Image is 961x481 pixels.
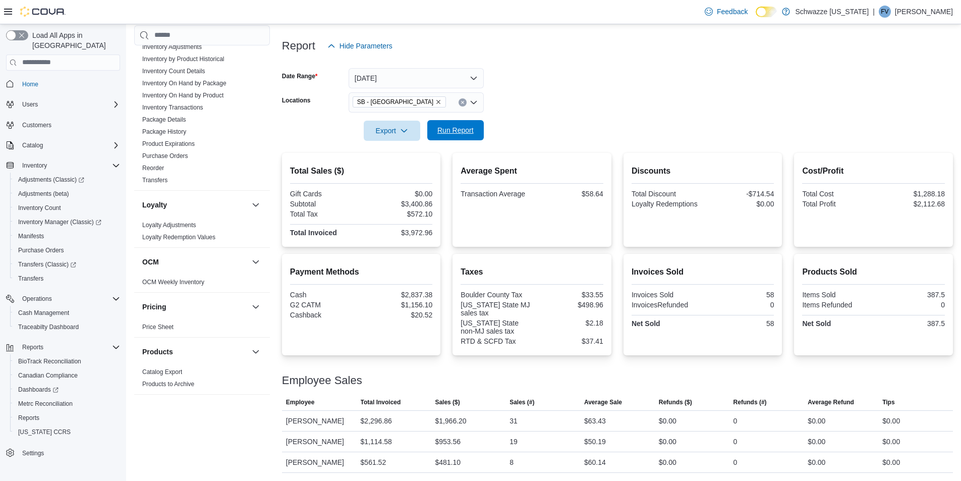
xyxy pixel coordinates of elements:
button: BioTrack Reconciliation [10,354,124,368]
a: Dashboards [14,384,63,396]
span: Price Sheet [142,323,174,331]
span: Products to Archive [142,380,194,388]
span: Catalog [22,141,43,149]
div: [PERSON_NAME] [282,432,357,452]
a: Metrc Reconciliation [14,398,77,410]
span: Catalog Export [142,368,182,376]
div: $60.14 [584,456,606,468]
a: Customers [18,119,55,131]
a: Loyalty Redemption Values [142,234,215,241]
div: 387.5 [876,291,945,299]
span: Inventory On Hand by Product [142,91,223,99]
div: $2,112.68 [876,200,945,208]
span: Operations [18,293,120,305]
span: Purchase Orders [142,152,188,160]
div: 0 [733,436,738,448]
h2: Invoices Sold [632,266,774,278]
span: Reports [18,414,39,422]
div: Subtotal [290,200,359,208]
button: Open list of options [470,98,478,106]
a: Inventory Manager (Classic) [14,216,105,228]
div: $63.43 [584,415,606,427]
span: Adjustments (Classic) [18,176,84,184]
span: Operations [22,295,52,303]
span: Metrc Reconciliation [14,398,120,410]
div: $0.00 [705,200,774,208]
a: OCM Weekly Inventory [142,279,204,286]
button: Operations [2,292,124,306]
div: 0 [733,415,738,427]
div: Total Discount [632,190,701,198]
button: Manifests [10,229,124,243]
h2: Average Spent [461,165,603,177]
a: Manifests [14,230,48,242]
h3: Pricing [142,302,166,312]
div: Items Refunded [802,301,871,309]
div: $2.18 [534,319,603,327]
span: Hide Parameters [340,41,392,51]
span: FV [881,6,888,18]
div: 58 [705,291,774,299]
div: Total Profit [802,200,871,208]
a: Cash Management [14,307,73,319]
a: Products to Archive [142,381,194,388]
div: Loyalty Redemptions [632,200,701,208]
div: Cash [290,291,359,299]
button: Customers [2,118,124,132]
span: Adjustments (beta) [14,188,120,200]
a: Canadian Compliance [14,369,82,382]
button: Canadian Compliance [10,368,124,383]
span: Manifests [14,230,120,242]
div: Boulder County Tax [461,291,530,299]
span: Sales (#) [510,398,534,406]
div: 58 [705,319,774,328]
span: Average Refund [808,398,854,406]
div: Loyalty [134,219,270,247]
div: Total Cost [802,190,871,198]
span: Traceabilty Dashboard [14,321,120,333]
button: Inventory Count [10,201,124,215]
div: $1,966.20 [435,415,466,427]
div: 0 [705,301,774,309]
div: $2,837.38 [363,291,432,299]
div: $1,288.18 [876,190,945,198]
a: Traceabilty Dashboard [14,321,83,333]
a: Price Sheet [142,324,174,331]
span: Inventory Count [18,204,61,212]
button: Loyalty [250,199,262,211]
span: Sales ($) [435,398,460,406]
span: Users [22,100,38,109]
span: BioTrack Reconciliation [14,355,120,367]
span: Inventory On Hand by Package [142,79,227,87]
div: Products [134,366,270,394]
h3: OCM [142,257,159,267]
div: Invoices Sold [632,291,701,299]
span: Feedback [717,7,748,17]
div: 387.5 [876,319,945,328]
div: $953.56 [435,436,461,448]
h2: Taxes [461,266,603,278]
span: Dashboards [18,386,59,394]
h2: Discounts [632,165,774,177]
div: $0.00 [882,436,900,448]
div: [PERSON_NAME] [282,411,357,431]
div: $498.96 [534,301,603,309]
span: Reports [14,412,120,424]
span: Reports [18,341,120,353]
input: Dark Mode [756,7,777,17]
button: Reports [18,341,47,353]
span: Adjustments (beta) [18,190,69,198]
a: Package History [142,128,186,135]
span: Traceabilty Dashboard [18,323,79,331]
div: [US_STATE] State MJ sales tax [461,301,530,317]
a: Product Expirations [142,140,195,147]
div: $0.00 [363,190,432,198]
div: Pricing [134,321,270,337]
button: Settings [2,445,124,460]
div: $481.10 [435,456,461,468]
button: Products [250,346,262,358]
span: Customers [18,119,120,131]
h3: Employee Sales [282,375,362,387]
div: $0.00 [659,436,676,448]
